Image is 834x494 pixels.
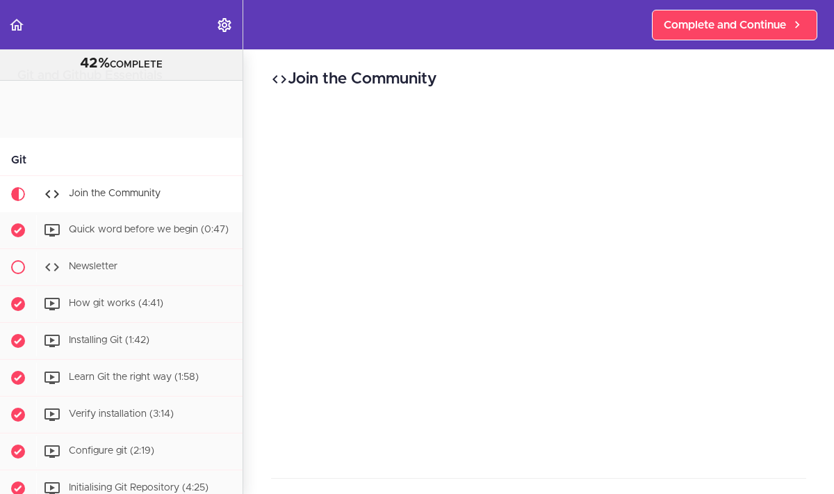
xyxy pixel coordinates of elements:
span: Installing Git (1:42) [69,335,149,345]
span: Verify installation (3:14) [69,409,174,419]
a: Complete and Continue [652,10,817,40]
span: Configure git (2:19) [69,446,154,456]
span: Join the Community [69,189,161,198]
span: How git works (4:41) [69,298,163,308]
h2: Join the Community [271,67,806,91]
svg: Settings Menu [216,17,233,33]
span: Quick word before we begin (0:47) [69,225,229,234]
div: COMPLETE [17,55,225,73]
span: Learn Git the right way (1:58) [69,372,199,382]
svg: Back to course curriculum [8,17,25,33]
span: Complete and Continue [664,17,786,33]
span: 42% [80,56,110,70]
span: Initialising Git Repository (4:25) [69,483,208,493]
span: Newsletter [69,262,117,271]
